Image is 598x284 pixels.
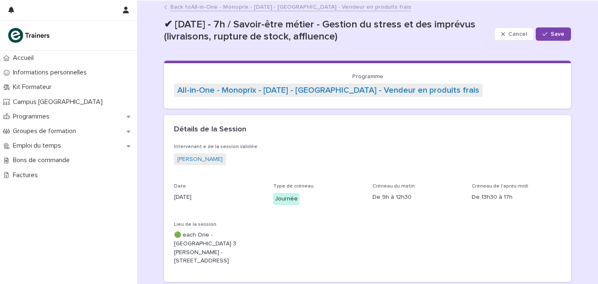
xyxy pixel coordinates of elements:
span: Intervenant.e de la session validée [174,144,257,149]
p: Accueil [10,54,40,62]
button: Save [536,27,571,41]
button: Cancel [494,27,534,41]
a: All-in-One - Monoprix - [DATE] - [GEOGRAPHIC_DATA] - Vendeur en produits frais [177,85,479,95]
p: ✔ [DATE] - 7h / Savoir-être métier - Gestion du stress et des imprévus (livraisons, rupture de st... [164,19,491,43]
p: Groupes de formation [10,127,83,135]
a: Back toAll-in-One - Monoprix - [DATE] - [GEOGRAPHIC_DATA] - Vendeur en produits frais [170,2,411,11]
div: Journée [273,193,299,205]
span: Save [551,31,564,37]
p: Factures [10,171,44,179]
span: Programme [352,74,383,79]
p: Campus [GEOGRAPHIC_DATA] [10,98,109,106]
img: K0CqGN7SDeD6s4JG8KQk [7,27,52,44]
p: Programmes [10,113,56,121]
span: Créneau de l'après-midi [472,184,528,189]
p: Emploi du temps [10,142,68,150]
span: Cancel [508,31,527,37]
p: Kit Formateur [10,83,58,91]
p: Bons de commande [10,156,76,164]
span: Date [174,184,186,189]
p: 🟢 each One - [GEOGRAPHIC_DATA] 3 [PERSON_NAME] - [STREET_ADDRESS] [174,231,263,265]
p: [DATE] [174,193,263,202]
span: Lieu de la session [174,222,216,227]
p: De 9h à 12h30 [373,193,462,202]
p: De 13h30 à 17h [472,193,561,202]
span: Créneau du matin [373,184,415,189]
span: Type de créneau [273,184,314,189]
h2: Détails de la Session [174,125,246,134]
p: Informations personnelles [10,69,93,77]
a: [PERSON_NAME] [177,155,223,164]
